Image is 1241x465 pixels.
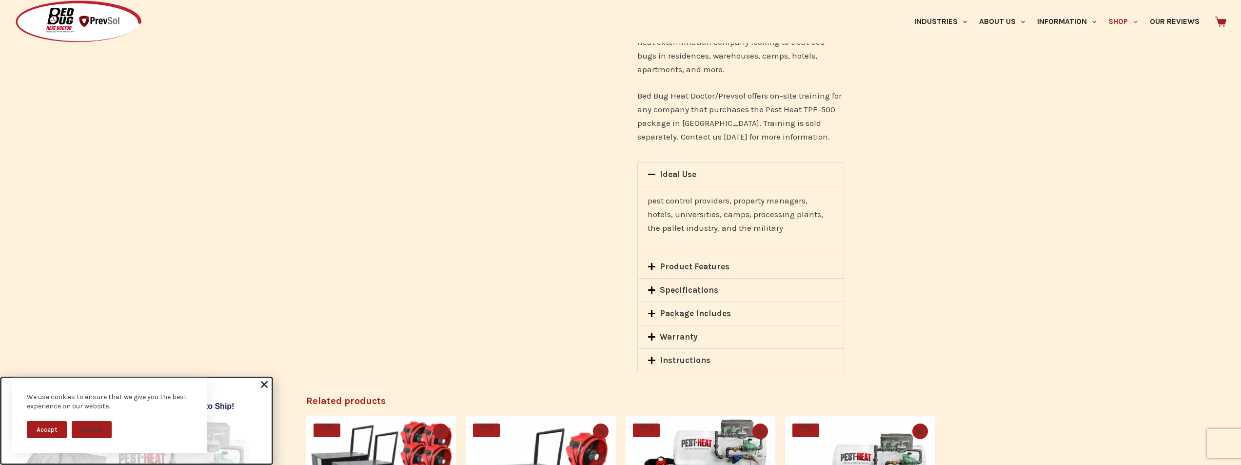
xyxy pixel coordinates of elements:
[27,392,193,411] div: We use cookies to ensure that we give you the best experience on our website.
[433,424,449,439] button: Quick view toggle
[8,4,37,33] button: Open LiveChat chat widget
[306,394,935,408] h2: Related products
[72,421,112,438] button: Decline
[473,424,500,437] span: SALE
[752,424,768,439] button: Quick view toggle
[638,302,844,325] div: Package Includes
[638,163,844,186] div: Ideal Use
[259,380,269,389] a: Close
[638,325,844,348] div: Warranty
[638,186,844,255] div: Ideal Use
[637,89,844,143] p: Bed Bug Heat Doctor/Prevsol offers on-site training for any company that purchases the Pest Heat ...
[792,424,819,437] span: SALE
[660,308,731,318] a: Package Includes
[633,424,660,437] span: SALE
[660,285,718,295] a: Specifications
[660,169,696,179] a: Ideal Use
[27,421,67,438] button: Accept
[660,332,698,342] a: Warranty
[638,279,844,302] div: Specifications
[638,349,844,372] div: Instructions
[660,262,729,271] a: Product Features
[912,424,928,439] button: Quick view toggle
[648,196,823,233] span: pest control providers, property managers, hotels, universities, camps, processing plants, the pa...
[593,424,609,439] button: Quick view toggle
[638,255,844,278] div: Product Features
[660,355,710,365] a: Instructions
[314,424,340,437] span: SALE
